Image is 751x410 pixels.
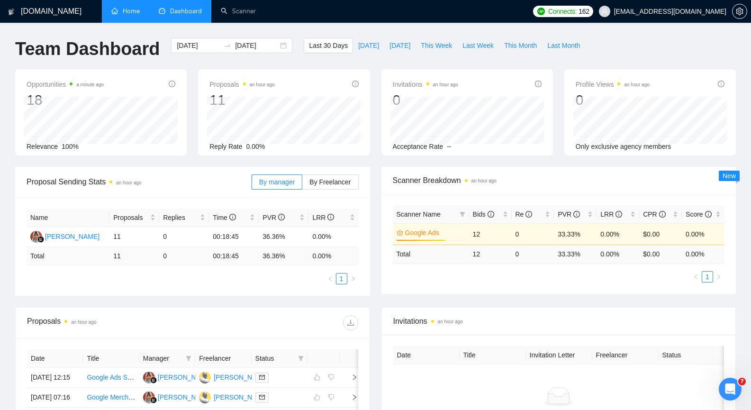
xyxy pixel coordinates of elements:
[615,211,622,218] span: info-circle
[213,214,235,221] span: Time
[462,40,494,51] span: Last Week
[460,346,526,364] th: Title
[259,247,308,265] td: 36.36 %
[170,7,202,15] span: Dashboard
[246,143,265,150] span: 0.00%
[27,209,109,227] th: Name
[576,91,650,109] div: 0
[542,38,585,53] button: Last Month
[384,38,416,53] button: [DATE]
[30,231,42,243] img: SK
[158,372,212,383] div: [PERSON_NAME]
[312,214,334,221] span: LRR
[713,271,724,282] li: Next Page
[353,38,384,53] button: [DATE]
[393,315,724,327] span: Invitations
[199,372,211,383] img: PS
[309,40,348,51] span: Last 30 Days
[358,40,379,51] span: [DATE]
[255,353,294,364] span: Status
[259,178,295,186] span: By manager
[259,394,265,400] span: mail
[433,82,458,87] time: an hour ago
[554,245,597,263] td: 33.33 %
[597,223,639,245] td: 0.00%
[111,7,140,15] a: homeHome
[554,223,597,245] td: 33.33%
[512,223,554,245] td: 0
[416,38,457,53] button: This Week
[347,273,359,284] li: Next Page
[298,355,304,361] span: filter
[690,271,702,282] li: Previous Page
[45,231,100,242] div: [PERSON_NAME]
[525,211,532,218] span: info-circle
[702,271,713,282] li: 1
[601,8,608,15] span: user
[719,378,742,401] iframe: Intercom live chat
[732,4,747,19] button: setting
[159,227,209,247] td: 0
[344,374,358,381] span: right
[235,40,278,51] input: End date
[643,210,665,218] span: CPR
[447,143,451,150] span: --
[308,227,358,247] td: 0.00%
[537,8,545,15] img: upwork-logo.png
[184,351,193,365] span: filter
[116,180,141,185] time: an hour ago
[83,388,139,408] td: Google Merchant Center Optimization for E-commerce
[27,388,83,408] td: [DATE] 07:16
[488,211,494,218] span: info-circle
[83,349,139,368] th: Title
[713,271,724,282] button: right
[143,353,182,364] span: Manager
[30,232,100,240] a: SK[PERSON_NAME]
[27,79,104,90] span: Opportunities
[308,247,358,265] td: 0.00 %
[87,374,243,381] a: Google Ads Specialist Needed for Campaign Support
[460,211,465,217] span: filter
[27,247,109,265] td: Total
[199,392,211,403] img: PS
[558,210,580,218] span: PVR
[143,393,212,401] a: SK[PERSON_NAME]
[209,91,275,109] div: 11
[169,81,175,87] span: info-circle
[336,273,347,284] a: 1
[309,178,351,186] span: By Freelancer
[702,272,713,282] a: 1
[393,91,458,109] div: 0
[600,210,622,218] span: LRR
[547,40,580,51] span: Last Month
[535,81,542,87] span: info-circle
[150,377,157,383] img: gigradar-bm.png
[344,394,358,401] span: right
[229,214,236,220] span: info-circle
[27,143,58,150] span: Relevance
[139,349,195,368] th: Manager
[15,38,160,60] h1: Team Dashboard
[718,81,724,87] span: info-circle
[27,176,252,188] span: Proposal Sending Stats
[327,276,333,282] span: left
[686,210,711,218] span: Score
[393,245,469,263] td: Total
[393,346,460,364] th: Date
[158,392,212,402] div: [PERSON_NAME]
[512,245,554,263] td: 0
[209,247,259,265] td: 00:18:45
[221,7,256,15] a: searchScanner
[659,346,725,364] th: Status
[109,247,159,265] td: 11
[259,374,265,380] span: mail
[278,214,285,220] span: info-circle
[325,273,336,284] li: Previous Page
[682,223,724,245] td: 0.00%
[37,236,44,243] img: gigradar-bm.png
[592,346,659,364] th: Freelancer
[27,91,104,109] div: 18
[458,207,467,221] span: filter
[352,81,359,87] span: info-circle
